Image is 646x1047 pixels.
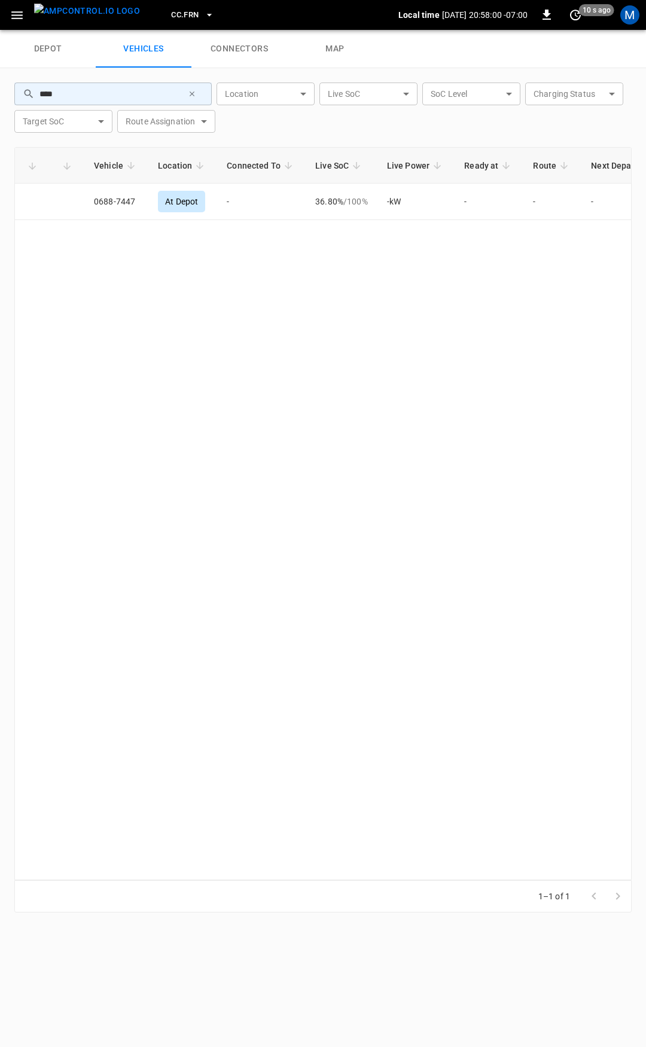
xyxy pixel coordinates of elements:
[191,30,287,68] a: connectors
[464,158,514,173] span: Ready at
[96,30,191,68] a: vehicles
[377,184,455,220] td: - kW
[158,158,208,173] span: Location
[171,8,199,22] span: CC.FRN
[94,158,139,173] span: Vehicle
[533,158,572,173] span: Route
[34,4,140,19] img: ampcontrol.io logo
[538,890,570,902] p: 1–1 of 1
[217,184,306,220] td: -
[579,4,614,16] span: 10 s ago
[14,147,632,880] div: Fleet vehicles table
[398,9,440,21] p: Local time
[566,5,585,25] button: set refresh interval
[620,5,639,25] div: profile-icon
[287,30,383,68] a: map
[227,158,296,173] span: Connected To
[84,184,148,220] td: 0688-7447
[523,184,581,220] td: -
[158,191,205,212] div: At Depot
[166,4,219,27] button: CC.FRN
[442,9,528,21] p: [DATE] 20:58:00 -07:00
[306,184,377,220] td: 36.80%
[343,197,368,206] span: / 100 %
[455,184,523,220] td: -
[315,158,364,173] span: Live SoC
[387,158,446,173] span: Live Power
